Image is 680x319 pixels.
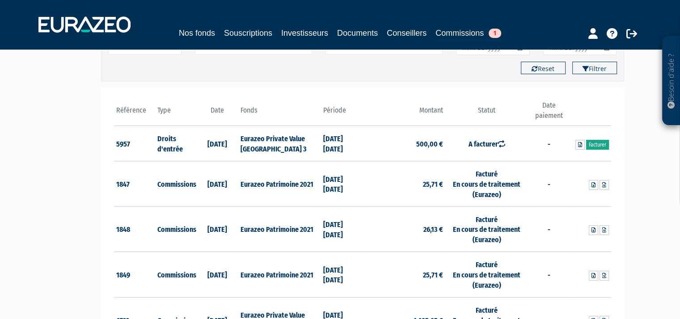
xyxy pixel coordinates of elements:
[528,252,570,298] td: -
[521,62,566,74] button: Reset
[363,252,445,298] td: 25,71 €
[363,161,445,207] td: 25,71 €
[489,29,501,38] span: 1
[155,126,197,161] td: Droits d'entrée
[238,126,321,161] td: Eurazeo Private Value [GEOGRAPHIC_DATA] 3
[528,126,570,161] td: -
[321,161,363,207] td: [DATE] [DATE]
[363,101,445,126] th: Montant
[179,27,215,39] a: Nos fonds
[114,252,156,298] td: 1849
[435,27,501,41] a: Commissions1
[528,161,570,207] td: -
[238,101,321,126] th: Fonds
[321,206,363,252] td: [DATE] [DATE]
[197,206,238,252] td: [DATE]
[114,206,156,252] td: 1848
[197,161,238,207] td: [DATE]
[445,161,528,207] td: Facturé En cours de traitement (Eurazeo)
[238,206,321,252] td: Eurazeo Patrimoine 2021
[38,17,131,33] img: 1732889491-logotype_eurazeo_blanc_rvb.png
[197,252,238,298] td: [DATE]
[155,252,197,298] td: Commissions
[321,126,363,161] td: [DATE] [DATE]
[224,27,272,39] a: Souscriptions
[321,101,363,126] th: Période
[363,126,445,161] td: 500,00 €
[337,27,378,39] a: Documents
[445,252,528,298] td: Facturé En cours de traitement (Eurazeo)
[114,101,156,126] th: Référence
[114,161,156,207] td: 1847
[387,27,427,39] a: Conseillers
[445,126,528,161] td: A facturer
[528,206,570,252] td: -
[155,101,197,126] th: Type
[321,252,363,298] td: [DATE] [DATE]
[445,101,528,126] th: Statut
[155,206,197,252] td: Commissions
[498,140,505,147] i: Ré-ouvert le 14/10/2025
[528,101,570,126] th: Date paiement
[238,252,321,298] td: Eurazeo Patrimoine 2021
[197,101,238,126] th: Date
[363,206,445,252] td: 26,13 €
[197,126,238,161] td: [DATE]
[572,62,617,74] button: Filtrer
[155,161,197,207] td: Commissions
[586,140,609,150] a: Facturer
[281,27,328,39] a: Investisseurs
[666,41,676,121] p: Besoin d'aide ?
[238,161,321,207] td: Eurazeo Patrimoine 2021
[445,206,528,252] td: Facturé En cours de traitement (Eurazeo)
[114,126,156,161] td: 5957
